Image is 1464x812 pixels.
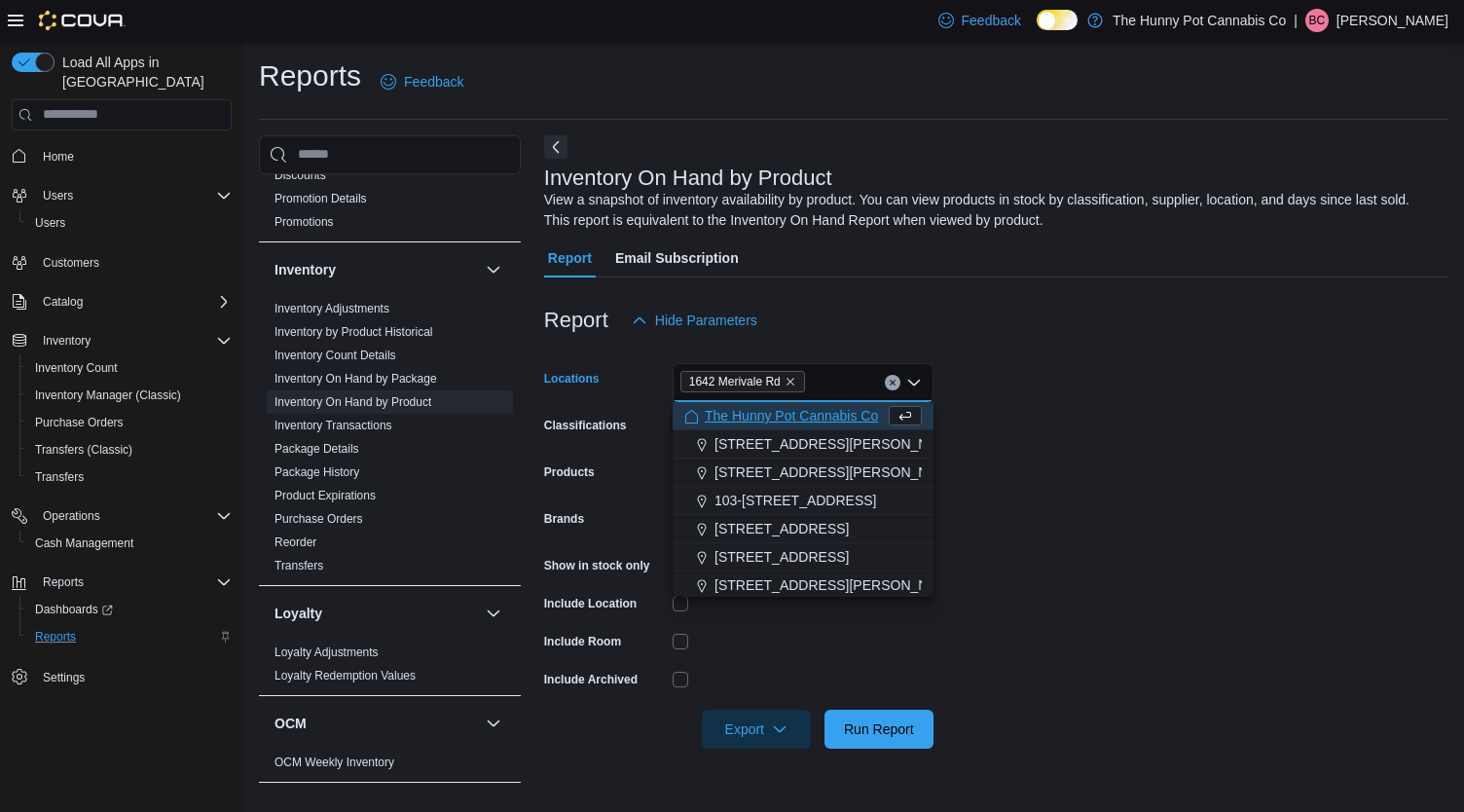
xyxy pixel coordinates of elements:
[35,571,91,594] button: Reports
[4,182,239,209] button: Users
[705,406,878,425] span: The Hunny Pot Cannabis Co
[274,260,478,279] button: Inventory
[673,430,933,459] button: [STREET_ADDRESS][PERSON_NAME]
[274,489,376,502] a: Product Expirations
[27,532,232,555] span: Cash Management
[4,327,239,354] button: Inventory
[482,258,505,281] button: Inventory
[27,356,232,380] span: Inventory Count
[35,144,232,168] span: Home
[274,301,389,316] span: Inventory Adjustments
[931,1,1029,40] a: Feedback
[482,712,505,735] button: OCM
[274,348,396,363] span: Inventory Count Details
[673,402,933,430] button: The Hunny Pot Cannabis Co
[1037,30,1038,31] span: Dark Mode
[39,11,126,30] img: Cova
[544,135,567,159] button: Next
[544,558,650,573] label: Show in stock only
[35,664,232,688] span: Settings
[27,211,73,235] a: Users
[4,142,239,170] button: Home
[714,462,962,482] span: [STREET_ADDRESS][PERSON_NAME]
[27,384,232,407] span: Inventory Manager (Classic)
[27,532,141,555] a: Cash Management
[274,464,359,480] span: Package History
[274,418,392,433] span: Inventory Transactions
[702,710,811,749] button: Export
[4,248,239,277] button: Customers
[19,382,239,409] button: Inventory Manager (Classic)
[27,211,232,235] span: Users
[259,297,521,585] div: Inventory
[27,384,189,407] a: Inventory Manager (Classic)
[544,596,637,611] label: Include Location
[35,290,232,314] span: Catalog
[274,756,394,769] a: OCM Weekly Inventory
[259,751,521,782] div: OCM
[19,436,239,463] button: Transfers (Classic)
[4,288,239,315] button: Catalog
[27,465,232,489] span: Transfers
[544,634,621,649] label: Include Room
[885,375,900,390] button: Clear input
[673,572,933,600] button: [STREET_ADDRESS][PERSON_NAME]
[43,508,100,524] span: Operations
[4,502,239,530] button: Operations
[35,184,81,207] button: Users
[274,214,334,230] span: Promotions
[274,511,363,527] span: Purchase Orders
[274,646,379,659] a: Loyalty Adjustments
[43,149,74,165] span: Home
[373,62,471,101] a: Feedback
[1336,9,1448,32] p: [PERSON_NAME]
[274,215,334,229] a: Promotions
[35,602,113,617] span: Dashboards
[844,720,914,739] span: Run Report
[43,574,84,590] span: Reports
[274,755,394,770] span: OCM Weekly Inventory
[824,710,933,749] button: Run Report
[27,438,140,461] a: Transfers (Classic)
[35,251,107,275] a: Customers
[274,324,433,340] span: Inventory by Product Historical
[35,290,91,314] button: Catalog
[259,56,361,95] h1: Reports
[274,604,322,623] h3: Loyalty
[19,409,239,436] button: Purchase Orders
[689,372,781,391] span: 1642 Merivale Rd
[274,167,326,183] span: Discounts
[274,394,431,410] span: Inventory On Hand by Product
[27,598,232,621] span: Dashboards
[27,411,232,434] span: Purchase Orders
[35,504,108,528] button: Operations
[673,487,933,515] button: 103-[STREET_ADDRESS]
[624,301,765,340] button: Hide Parameters
[274,668,416,683] span: Loyalty Redemption Values
[274,559,323,572] a: Transfers
[544,309,608,332] h3: Report
[673,459,933,487] button: [STREET_ADDRESS][PERSON_NAME]
[274,395,431,409] a: Inventory On Hand by Product
[1305,9,1329,32] div: Brody Chabot
[1294,9,1298,32] p: |
[259,641,521,695] div: Loyalty
[35,629,76,645] span: Reports
[1037,10,1078,30] input: Dark Mode
[19,209,239,237] button: Users
[680,371,805,392] span: 1642 Merivale Rd
[4,662,239,690] button: Settings
[274,535,316,550] span: Reorder
[19,623,239,650] button: Reports
[274,442,359,456] a: Package Details
[544,371,600,387] label: Locations
[274,465,359,479] a: Package History
[714,434,962,454] span: [STREET_ADDRESS][PERSON_NAME]
[43,670,85,685] span: Settings
[27,356,126,380] a: Inventory Count
[274,645,379,660] span: Loyalty Adjustments
[274,714,478,733] button: OCM
[35,415,124,430] span: Purchase Orders
[35,215,65,231] span: Users
[544,511,584,527] label: Brands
